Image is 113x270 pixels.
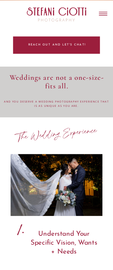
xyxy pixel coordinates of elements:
[18,220,26,242] b: 1.
[9,73,105,94] p: Weddings are not a one-size-fits all.
[4,125,111,148] h2: The Wedding Experience
[6,11,107,25] i: WANT An experience that puts YOU, your unique values, priorities, wants and needs first?
[3,100,111,110] p: And you deserve a wedding photography experience that is as unique as you are.
[19,43,95,48] a: REACH OUT AND LET'S CHAT!
[30,230,98,264] p: Understand Your Specific Vision, Wants + Needs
